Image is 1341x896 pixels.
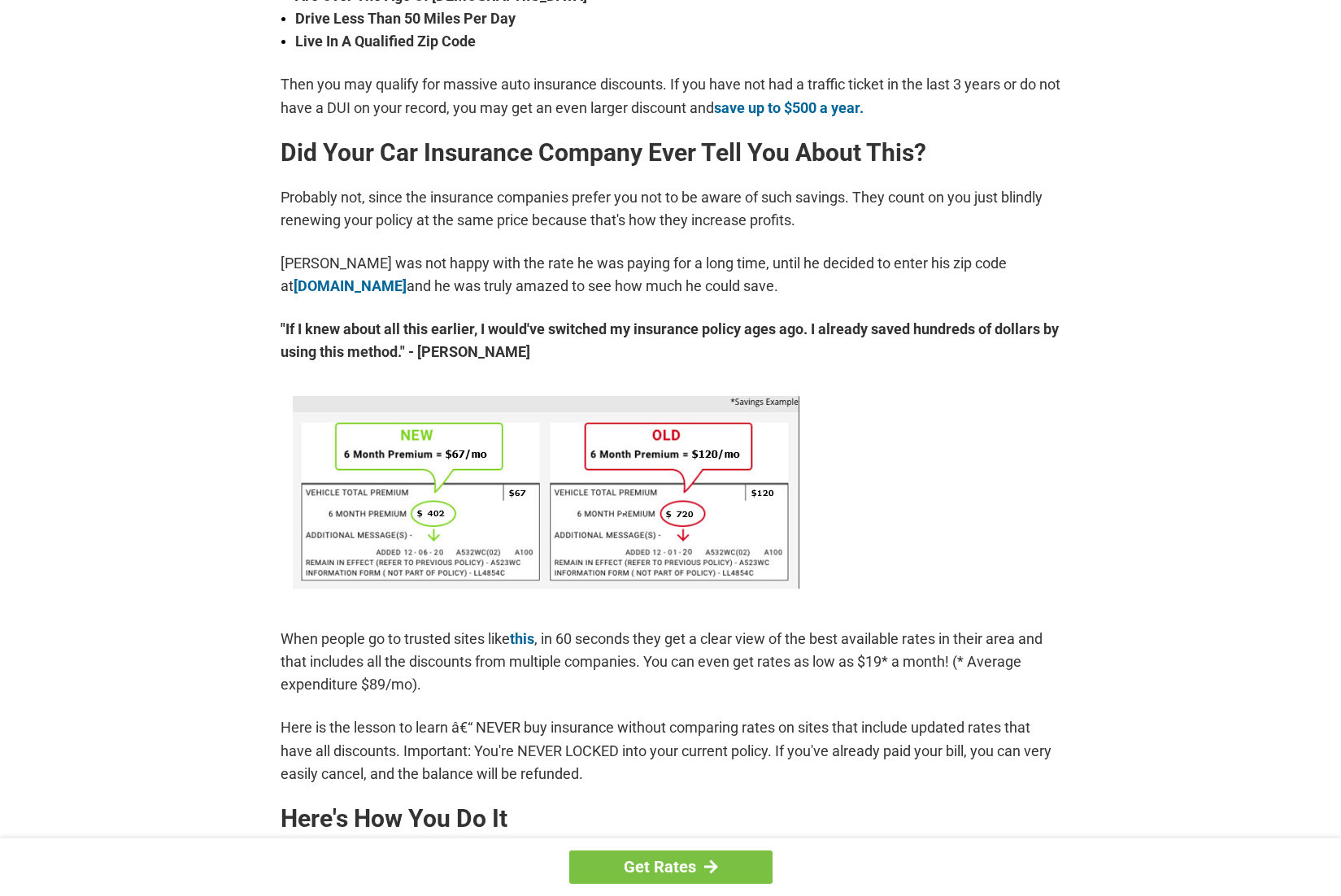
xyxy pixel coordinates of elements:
[281,186,1061,232] p: Probably not, since the insurance companies prefer you not to be aware of such savings. They coun...
[295,7,1061,30] strong: Drive Less Than 50 Miles Per Day
[281,716,1061,785] p: Here is the lesson to learn â€“ NEVER buy insurance without comparing rates on sites that include...
[281,318,1061,363] strong: "If I knew about all this earlier, I would've switched my insurance policy ages ago. I already sa...
[714,99,864,116] a: save up to $500 a year.
[281,628,1061,696] p: When people go to trusted sites like , in 60 seconds they get a clear view of the best available ...
[293,396,799,589] img: savings
[569,850,773,884] a: Get Rates
[281,806,1061,832] h2: Here's How You Do It
[294,277,407,294] a: [DOMAIN_NAME]
[510,630,534,647] a: this
[281,252,1061,298] p: [PERSON_NAME] was not happy with the rate he was paying for a long time, until he decided to ente...
[281,73,1061,119] p: Then you may qualify for massive auto insurance discounts. If you have not had a traffic ticket i...
[295,30,1061,53] strong: Live In A Qualified Zip Code
[281,140,1061,166] h2: Did Your Car Insurance Company Ever Tell You About This?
